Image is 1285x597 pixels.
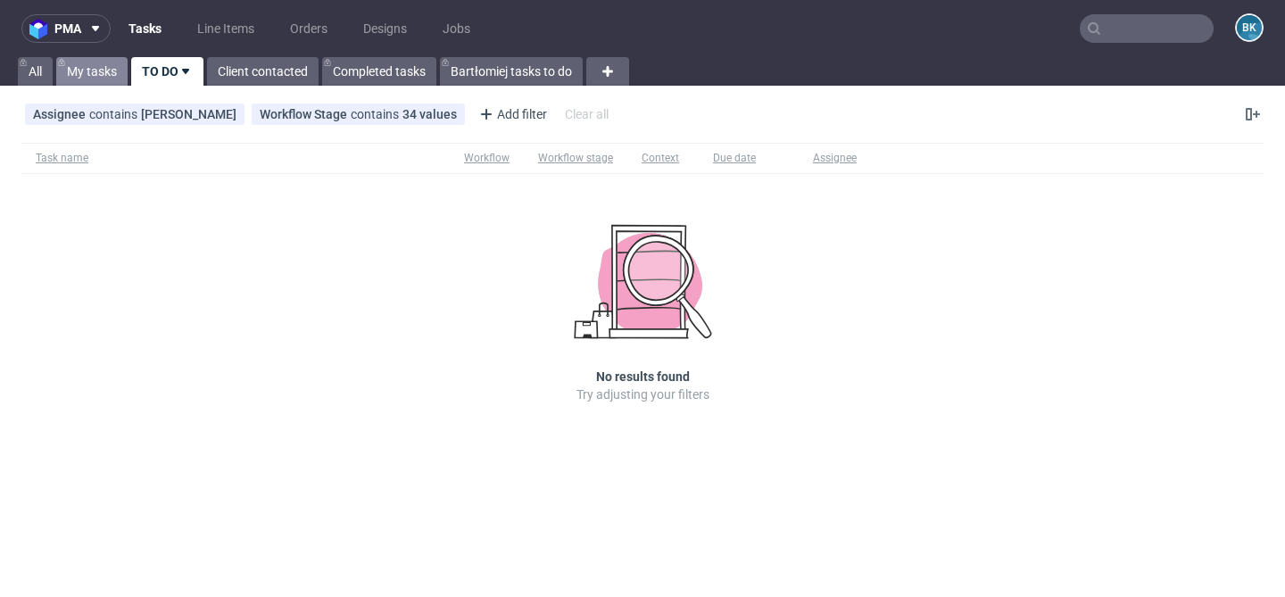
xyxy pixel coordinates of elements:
[351,107,402,121] span: contains
[402,107,457,121] div: 34 values
[538,151,613,165] div: Workflow stage
[36,151,435,166] span: Task name
[561,102,612,127] div: Clear all
[352,14,418,43] a: Designs
[322,57,436,86] a: Completed tasks
[642,151,684,165] div: Context
[472,100,551,129] div: Add filter
[464,151,510,165] div: Workflow
[141,107,236,121] div: [PERSON_NAME]
[596,368,690,386] h3: No results found
[279,14,338,43] a: Orders
[576,386,709,403] p: Try adjusting your filters
[89,107,141,121] span: contains
[813,151,857,165] div: Assignee
[33,107,89,121] span: Assignee
[440,57,583,86] a: Bartłomiej tasks to do
[432,14,481,43] a: Jobs
[29,19,54,39] img: logo
[1237,15,1262,40] figcaption: BK
[21,14,111,43] button: pma
[118,14,172,43] a: Tasks
[713,151,784,166] span: Due date
[18,57,53,86] a: All
[54,22,81,35] span: pma
[131,57,203,86] a: TO DO
[187,14,265,43] a: Line Items
[207,57,319,86] a: Client contacted
[56,57,128,86] a: My tasks
[260,107,351,121] span: Workflow Stage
